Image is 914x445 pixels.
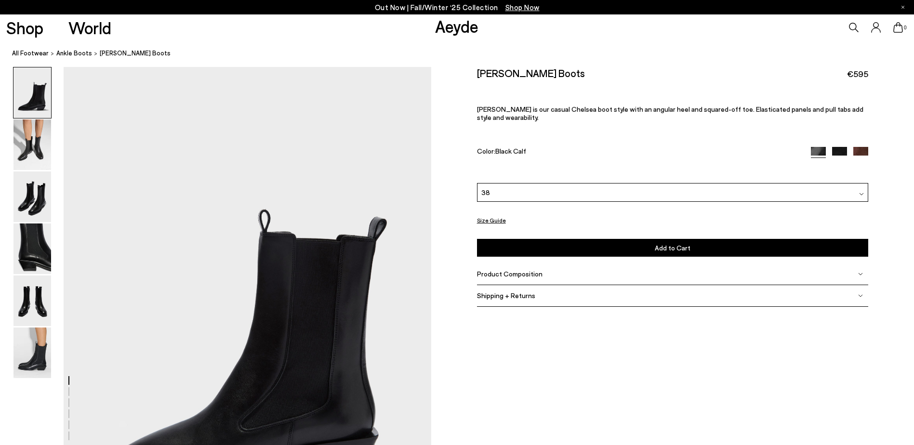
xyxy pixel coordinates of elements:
a: World [68,19,111,36]
span: 38 [481,187,490,197]
img: Luna Chelsea Boots - Image 2 [13,119,51,170]
span: Add to Cart [655,244,690,252]
span: Shipping + Returns [477,291,535,300]
span: [PERSON_NAME] Boots [100,48,171,58]
img: Luna Chelsea Boots - Image 5 [13,275,51,326]
a: Aeyde [435,16,478,36]
img: Luna Chelsea Boots - Image 4 [13,223,51,274]
span: Navigate to /collections/new-in [505,3,540,12]
img: Luna Chelsea Boots - Image 1 [13,67,51,118]
span: 0 [903,25,908,30]
img: svg%3E [858,272,863,276]
div: Color: [477,147,798,158]
button: Add to Cart [477,239,869,257]
img: Luna Chelsea Boots - Image 3 [13,171,51,222]
p: Out Now | Fall/Winter ‘25 Collection [375,1,540,13]
img: Luna Chelsea Boots - Image 6 [13,327,51,378]
img: svg%3E [859,192,864,196]
a: All Footwear [12,48,49,58]
img: svg%3E [858,293,863,298]
button: Size Guide [477,214,506,226]
span: Product Composition [477,270,543,278]
span: €595 [847,68,868,80]
nav: breadcrumb [12,40,914,67]
span: Black Calf [495,147,526,155]
p: [PERSON_NAME] is our casual Chelsea boot style with an angular heel and squared-off toe. Elastica... [477,105,869,121]
span: ankle boots [56,49,92,57]
a: 0 [893,22,903,33]
a: Shop [6,19,43,36]
a: ankle boots [56,48,92,58]
h2: [PERSON_NAME] Boots [477,67,585,79]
